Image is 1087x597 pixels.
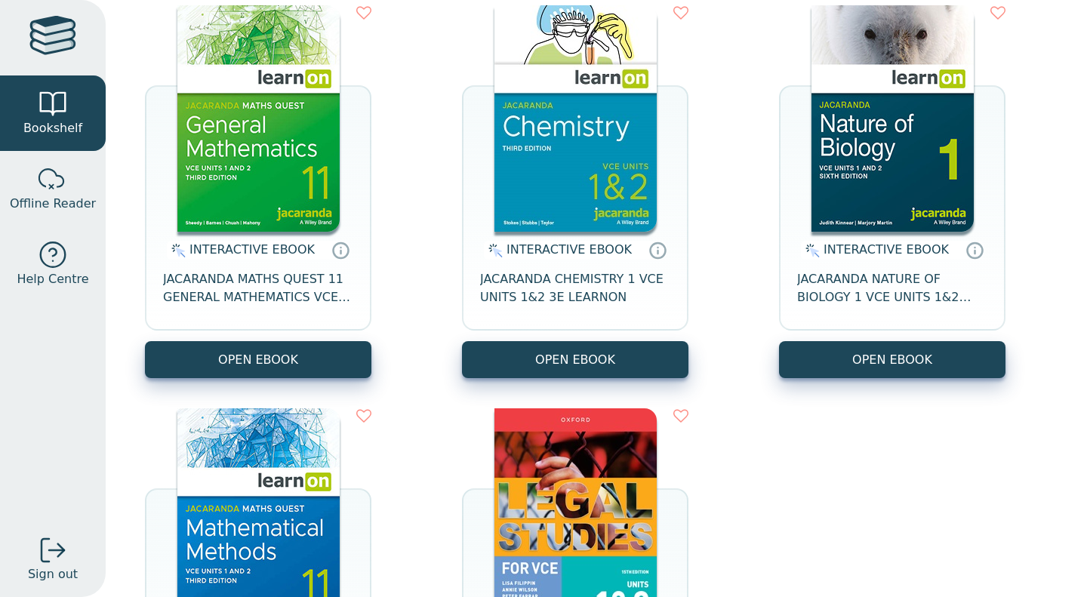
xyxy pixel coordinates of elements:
[167,242,186,260] img: interactive.svg
[801,242,820,260] img: interactive.svg
[779,341,1005,378] button: OPEN EBOOK
[10,195,96,213] span: Offline Reader
[797,270,987,306] span: JACARANDA NATURE OF BIOLOGY 1 VCE UNITS 1&2 LEARNON 6E (INCL STUDYON) EBOOK
[507,242,632,257] span: INTERACTIVE EBOOK
[145,341,371,378] button: OPEN EBOOK
[462,341,688,378] button: OPEN EBOOK
[811,5,974,232] img: bac72b22-5188-ea11-a992-0272d098c78b.jpg
[824,242,949,257] span: INTERACTIVE EBOOK
[163,270,353,306] span: JACARANDA MATHS QUEST 11 GENERAL MATHEMATICS VCE UNITS 1&2 3E LEARNON
[189,242,315,257] span: INTERACTIVE EBOOK
[965,241,984,259] a: Interactive eBooks are accessed online via the publisher’s portal. They contain interactive resou...
[331,241,350,259] a: Interactive eBooks are accessed online via the publisher’s portal. They contain interactive resou...
[484,242,503,260] img: interactive.svg
[480,270,670,306] span: JACARANDA CHEMISTRY 1 VCE UNITS 1&2 3E LEARNON
[177,5,340,232] img: f7b900ab-df9f-4510-98da-0629c5cbb4fd.jpg
[648,241,667,259] a: Interactive eBooks are accessed online via the publisher’s portal. They contain interactive resou...
[17,270,88,288] span: Help Centre
[494,5,657,232] img: 37f81dd5-9e6c-4284-8d4c-e51904e9365e.jpg
[28,565,78,583] span: Sign out
[23,119,82,137] span: Bookshelf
